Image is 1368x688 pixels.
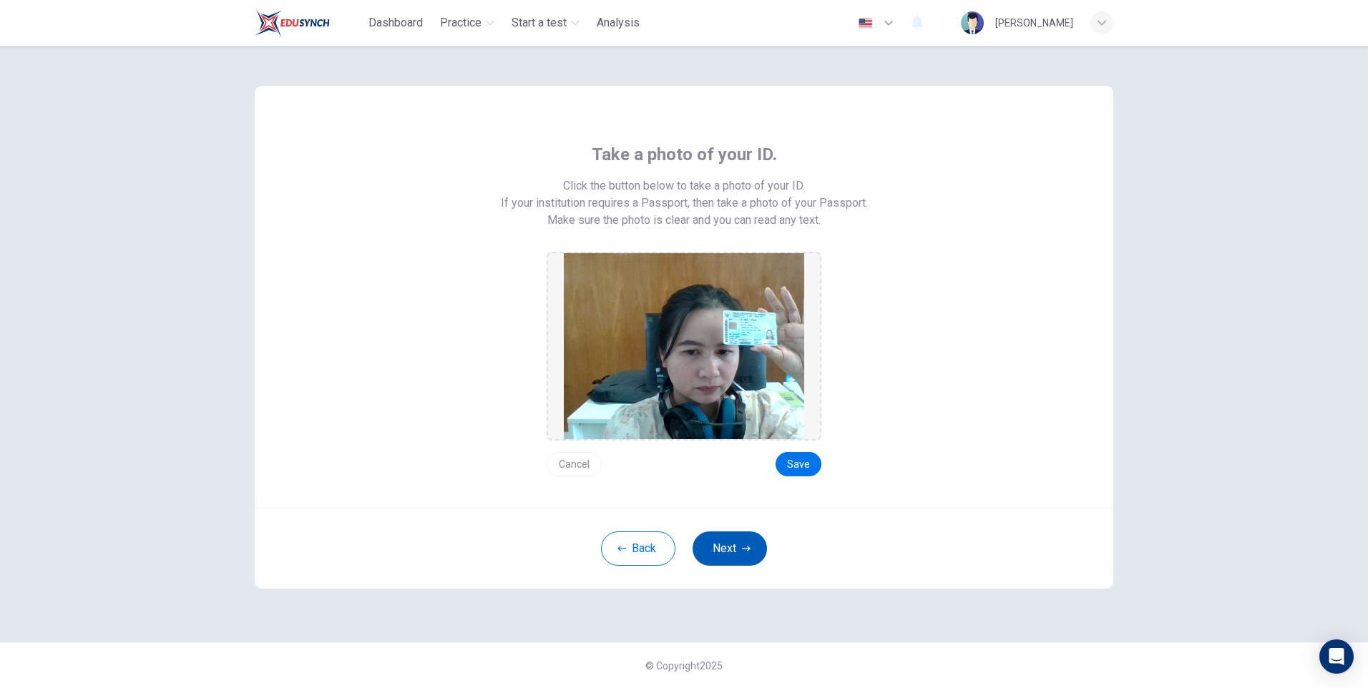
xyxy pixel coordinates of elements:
button: Cancel [547,452,602,476]
span: Start a test [512,14,567,31]
button: Analysis [591,10,645,36]
span: Click the button below to take a photo of your ID. If your institution requires a Passport, then ... [501,177,868,212]
button: Practice [434,10,500,36]
div: Open Intercom Messenger [1319,639,1354,674]
img: Profile picture [961,11,984,34]
button: Save [776,452,821,476]
span: Practice [440,14,482,31]
img: Train Test logo [255,9,330,37]
div: [PERSON_NAME] [995,14,1073,31]
span: Take a photo of your ID. [592,143,777,166]
span: Analysis [597,14,640,31]
img: en [856,18,874,29]
span: Make sure the photo is clear and you can read any text. [547,212,821,229]
img: preview screemshot [564,253,804,439]
button: Dashboard [363,10,429,36]
a: Train Test logo [255,9,363,37]
button: Next [693,531,767,566]
button: Start a test [506,10,585,36]
span: Dashboard [368,14,423,31]
button: Back [601,531,675,566]
span: © Copyright 2025 [645,660,723,672]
